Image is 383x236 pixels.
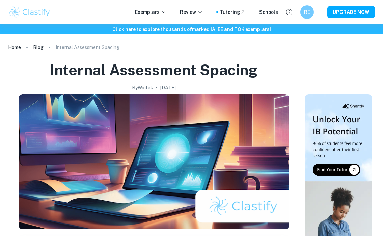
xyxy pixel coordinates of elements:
p: • [156,84,158,91]
h1: Internal Assessment Spacing [50,60,258,80]
p: Review [180,8,203,16]
h6: RE [303,8,311,16]
a: Home [8,43,21,52]
h2: By Wojtek [132,84,153,91]
p: Exemplars [135,8,166,16]
p: Internal Assessment Spacing [56,44,119,51]
img: Clastify logo [8,5,51,19]
a: Schools [259,8,278,16]
button: Help and Feedback [283,6,295,18]
h6: Click here to explore thousands of marked IA, EE and TOK exemplars ! [1,26,382,33]
a: Tutoring [220,8,246,16]
img: Internal Assessment Spacing cover image [19,94,289,229]
h2: [DATE] [160,84,176,91]
button: UPGRADE NOW [327,6,375,18]
button: RE [300,5,314,19]
a: Blog [33,43,44,52]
